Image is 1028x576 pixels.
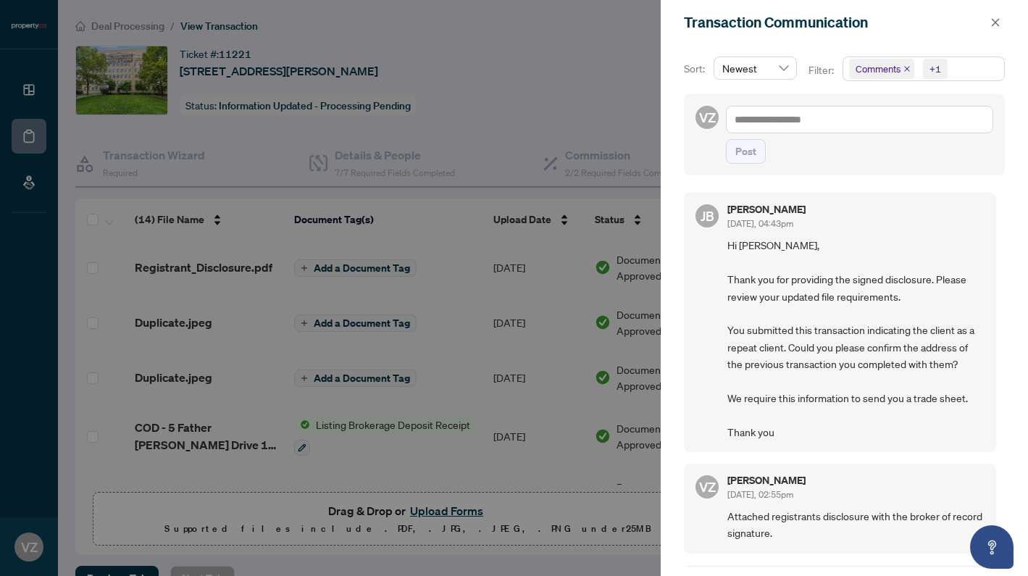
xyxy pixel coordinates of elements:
[684,61,708,77] p: Sort:
[849,59,914,79] span: Comments
[727,489,793,500] span: [DATE], 02:55pm
[722,57,788,79] span: Newest
[726,139,766,164] button: Post
[699,107,716,128] span: VZ
[727,475,806,485] h5: [PERSON_NAME]
[727,218,793,229] span: [DATE], 04:43pm
[727,204,806,214] h5: [PERSON_NAME]
[903,65,911,72] span: close
[727,508,985,542] span: Attached registrants disclosure with the broker of record signature.
[990,17,1000,28] span: close
[929,62,941,76] div: +1
[856,62,900,76] span: Comments
[699,477,716,497] span: VZ
[970,525,1014,569] button: Open asap
[727,237,985,441] span: Hi [PERSON_NAME], Thank you for providing the signed disclosure. Please review your updated file ...
[808,62,836,78] p: Filter:
[684,12,986,33] div: Transaction Communication
[701,206,714,226] span: JB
